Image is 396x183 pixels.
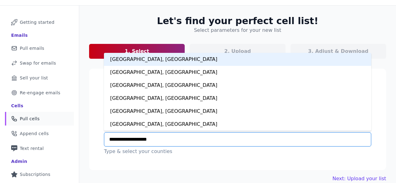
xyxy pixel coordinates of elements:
[5,168,74,181] a: Subscriptions
[5,56,74,70] a: Swap for emails
[194,27,281,34] h4: Select parameters for your new list
[11,103,23,109] div: Cells
[104,66,371,79] div: [GEOGRAPHIC_DATA], [GEOGRAPHIC_DATA]
[104,148,371,155] p: Type & select your counties
[5,41,74,55] a: Pull emails
[104,92,371,105] div: [GEOGRAPHIC_DATA], [GEOGRAPHIC_DATA]
[333,175,386,182] button: Next: Upload your list
[20,116,40,122] span: Pull cells
[20,171,50,177] span: Subscriptions
[89,44,185,59] a: 1. Select
[11,32,28,38] div: Emails
[20,19,54,25] span: Getting started
[224,48,251,55] p: 2. Upload
[5,112,74,126] a: Pull cells
[20,90,60,96] span: Re-engage emails
[308,48,368,55] p: 3. Adjust & Download
[20,45,44,51] span: Pull emails
[5,15,74,29] a: Getting started
[20,130,49,137] span: Append cells
[5,127,74,140] a: Append cells
[5,86,74,100] a: Re-engage emails
[20,60,56,66] span: Swap for emails
[104,53,371,66] div: [GEOGRAPHIC_DATA], [GEOGRAPHIC_DATA]
[20,145,44,151] span: Text rental
[5,142,74,155] a: Text rental
[125,48,149,55] p: 1. Select
[104,79,371,92] div: [GEOGRAPHIC_DATA], [GEOGRAPHIC_DATA]
[5,71,74,85] a: Sell your list
[104,118,371,131] div: [GEOGRAPHIC_DATA], [GEOGRAPHIC_DATA]
[157,15,318,27] h2: Let's find your perfect cell list!
[11,158,27,164] div: Admin
[104,105,371,118] div: [GEOGRAPHIC_DATA], [GEOGRAPHIC_DATA]
[20,75,48,81] span: Sell your list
